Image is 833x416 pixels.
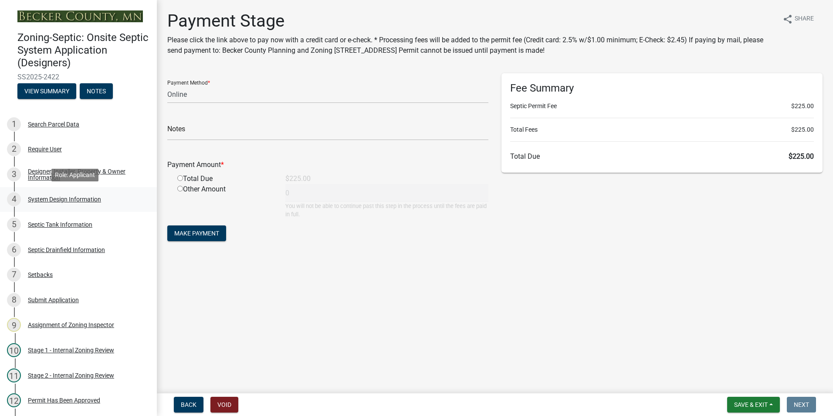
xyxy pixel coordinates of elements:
[28,272,53,278] div: Setbacks
[171,174,279,184] div: Total Due
[28,322,114,328] div: Assignment of Zoning Inspector
[7,318,21,332] div: 9
[28,347,114,353] div: Stage 1 - Internal Zoning Review
[17,83,76,99] button: View Summary
[7,142,21,156] div: 2
[7,243,21,257] div: 6
[791,125,814,134] span: $225.00
[734,401,768,408] span: Save & Exit
[795,14,814,24] span: Share
[7,268,21,282] div: 7
[28,372,114,378] div: Stage 2 - Internal Zoning Review
[80,88,113,95] wm-modal-confirm: Notes
[17,31,150,69] h4: Zoning-Septic: Onsite Septic System Application (Designers)
[7,368,21,382] div: 11
[510,125,814,134] li: Total Fees
[787,397,816,413] button: Next
[727,397,780,413] button: Save & Exit
[510,102,814,111] li: Septic Permit Fee
[794,401,809,408] span: Next
[171,184,279,218] div: Other Amount
[7,293,21,307] div: 8
[7,192,21,206] div: 4
[161,160,495,170] div: Payment Amount
[80,83,113,99] button: Notes
[7,117,21,131] div: 1
[28,297,79,303] div: Submit Application
[167,10,775,31] h1: Payment Stage
[210,397,238,413] button: Void
[167,225,226,241] button: Make Payment
[775,10,821,27] button: shareShare
[28,222,92,228] div: Septic Tank Information
[789,152,814,160] span: $225.00
[28,196,101,202] div: System Design Information
[28,146,62,152] div: Require User
[28,168,143,181] div: Designer, Installer, Property & Owner Information
[174,230,219,237] span: Make Payment
[782,14,793,24] i: share
[28,247,105,253] div: Septic Drainfield Information
[7,167,21,181] div: 3
[791,102,814,111] span: $225.00
[7,343,21,357] div: 10
[510,82,814,95] h6: Fee Summary
[28,397,100,403] div: Permit Has Been Approved
[167,35,775,56] p: Please click the link above to pay now with a credit card or e-check. * Processing fees will be a...
[7,393,21,407] div: 12
[17,73,139,81] span: SS2025-2422
[51,169,98,181] div: Role: Applicant
[7,218,21,232] div: 5
[510,152,814,160] h6: Total Due
[181,401,196,408] span: Back
[17,88,76,95] wm-modal-confirm: Summary
[17,10,143,22] img: Becker County, Minnesota
[174,397,203,413] button: Back
[28,121,79,127] div: Search Parcel Data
